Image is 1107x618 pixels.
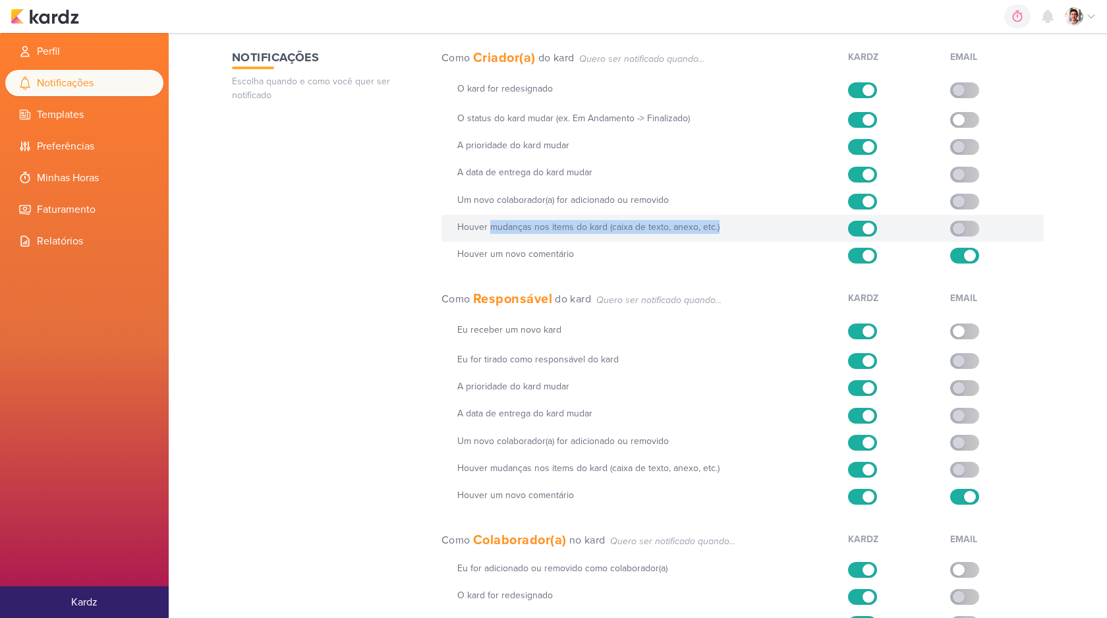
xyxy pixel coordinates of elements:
[5,228,163,254] li: Relatórios
[950,51,977,63] span: Email
[457,379,840,393] h2: A prioridade do kard mudar
[457,165,840,179] h2: A data de entrega do kard mudar
[232,49,415,67] h1: Notificações
[457,461,840,475] h2: Houver mudanças nos items do kard (caixa de texto, anexo, etc.)
[950,534,977,545] span: Email
[950,293,977,304] span: Email
[5,38,163,65] li: Perfil
[5,101,163,128] li: Templates
[457,588,840,602] h2: O kard for redesignado
[457,193,840,207] h2: Um novo colaborador(a) for adicionado ou removido
[5,133,163,159] li: Preferências
[441,50,470,66] h3: Como
[232,74,415,102] p: Escolha quando e como você quer ser notificado
[457,407,840,420] h2: A data de entrega do kard mudar
[457,247,840,261] h2: Houver um novo comentário
[457,82,840,96] h2: O kard for redesignado
[848,534,878,545] span: Kardz
[470,290,555,308] h3: Responsável
[5,165,163,191] li: Minhas Horas
[574,52,704,66] span: Quero ser notificado quando...
[457,561,840,575] h2: Eu for adicionado ou removido como colaborador(a)
[457,111,840,125] h2: O status do kard mudar (ex. Em Andamento -> Finalizado)
[470,49,538,67] h3: Criador(a)
[569,532,606,548] h3: no kard
[605,534,735,548] span: Quero ser notificado quando...
[11,9,79,24] img: kardz.app
[457,434,840,448] h2: Um novo colaborador(a) for adicionado ou removido
[848,51,878,63] span: Kardz
[555,291,591,307] h3: do kard
[441,532,470,548] h3: Como
[441,291,470,307] h3: Como
[5,70,163,96] li: Notificações
[5,196,163,223] li: Faturamento
[457,323,840,337] h2: Eu receber um novo kard
[1065,7,1083,26] img: Lucas Pessoa
[457,138,840,152] h2: A prioridade do kard mudar
[848,293,878,304] span: Kardz
[457,220,840,234] h2: Houver mudanças nos items do kard (caixa de texto, anexo, etc.)
[591,293,722,307] span: Quero ser notificado quando...
[538,50,575,66] h3: do kard
[470,531,569,549] h3: Colaborador(a)
[457,488,840,502] h2: Houver um novo comentário
[457,352,840,366] h2: Eu for tirado como responsável do kard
